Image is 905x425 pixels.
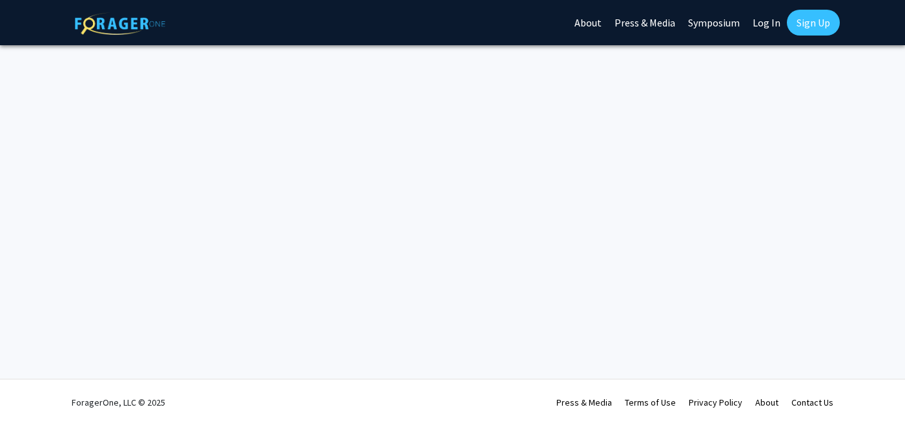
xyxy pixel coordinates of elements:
a: Privacy Policy [689,397,742,408]
a: Terms of Use [625,397,676,408]
a: Contact Us [791,397,833,408]
a: About [755,397,778,408]
img: ForagerOne Logo [75,12,165,35]
a: Press & Media [556,397,612,408]
div: ForagerOne, LLC © 2025 [72,380,165,425]
a: Sign Up [787,10,840,36]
